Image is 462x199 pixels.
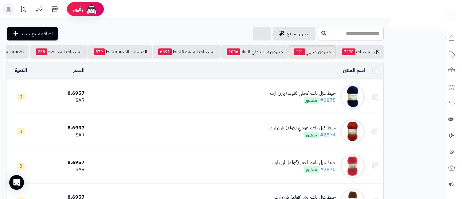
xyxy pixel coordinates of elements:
span: 0 [17,128,25,135]
span: اضافة منتج جديد [21,30,53,37]
div: خيط غزل ناعم احمر (قولد) يارن ارت [272,159,336,166]
img: خيط غزل ناعم احمر (قولد) يارن ارت [340,154,365,178]
span: التحرير لسريع [287,30,311,37]
div: 8.6957 [37,90,84,97]
span: 2006 [227,48,240,55]
a: #2870 [320,166,336,173]
a: المنتجات المنشورة فقط6691 [153,45,221,59]
span: منشور [304,132,319,138]
a: تحديثات المنصة [16,3,32,17]
div: SAR [37,97,84,104]
span: رفيق [73,6,83,13]
a: اضافة منتج جديد [7,27,58,40]
img: logo [441,5,456,20]
img: خيط غزل ناعم كحلي (قولد) يارن ارت [340,85,365,109]
span: 0 [17,163,25,170]
span: 258 [36,48,47,55]
div: Open Intercom Messenger [9,175,24,190]
a: اسم المنتج [343,67,365,74]
span: منشور [304,97,319,104]
a: المنتجات المخفضة258 [30,45,88,59]
div: خيط غزل ناعم كحلي (قولد) يارن ارت [270,90,336,97]
div: SAR [37,166,84,173]
a: #2874 [320,131,336,139]
a: مخزون قارب على النفاذ2006 [221,45,288,59]
img: خيط غزل ناعم عودي (قولد) يارن ارت [340,119,365,144]
span: 7270 [342,48,355,55]
div: 8.6957 [37,159,84,166]
img: ai-face.png [85,3,98,15]
div: خيط غزل ناعم عودي (قولد) يارن ارت [269,124,336,132]
a: السعر [73,67,84,74]
span: 191 [294,48,305,55]
a: المنتجات المخفية فقط579 [88,45,152,59]
a: الكمية [15,67,27,74]
span: منشور [304,166,319,173]
a: مخزون منتهي191 [288,45,336,59]
div: SAR [37,132,84,139]
a: كل المنتجات7270 [336,45,384,59]
span: 0 [17,94,25,100]
div: 8.6957 [37,124,84,132]
span: 579 [94,48,105,55]
a: #2875 [320,97,336,104]
a: التحرير لسريع [273,27,315,40]
span: 6691 [158,48,172,55]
